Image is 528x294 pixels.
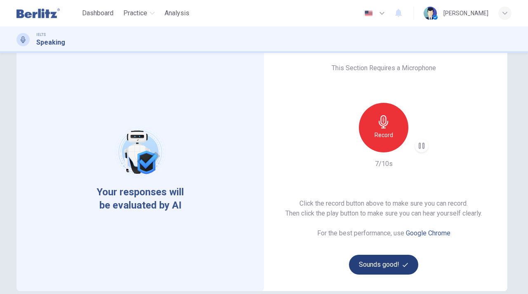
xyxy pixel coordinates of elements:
a: Google Chrome [406,229,450,237]
span: Analysis [165,8,189,18]
h6: Record [375,130,393,140]
img: Berlitz Latam logo [16,5,60,21]
img: robot icon [114,126,166,178]
button: Record [359,103,408,152]
h6: This Section Requires a Microphone [332,63,436,73]
h6: Click the record button above to make sure you can record. Then click the play button to make sur... [285,199,482,218]
span: Practice [123,8,147,18]
h1: Speaking [36,38,65,47]
a: Berlitz Latam logo [16,5,79,21]
span: Your responses will be evaluated by AI [90,185,191,212]
h6: 7/10s [375,159,393,169]
div: [PERSON_NAME] [443,8,488,18]
span: IELTS [36,32,46,38]
h6: For the best performance, use [317,228,450,238]
button: Practice [120,6,158,21]
button: Dashboard [79,6,117,21]
img: en [363,10,374,17]
img: Profile picture [424,7,437,20]
span: Dashboard [82,8,113,18]
button: Sounds good! [349,255,418,275]
button: Analysis [161,6,193,21]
